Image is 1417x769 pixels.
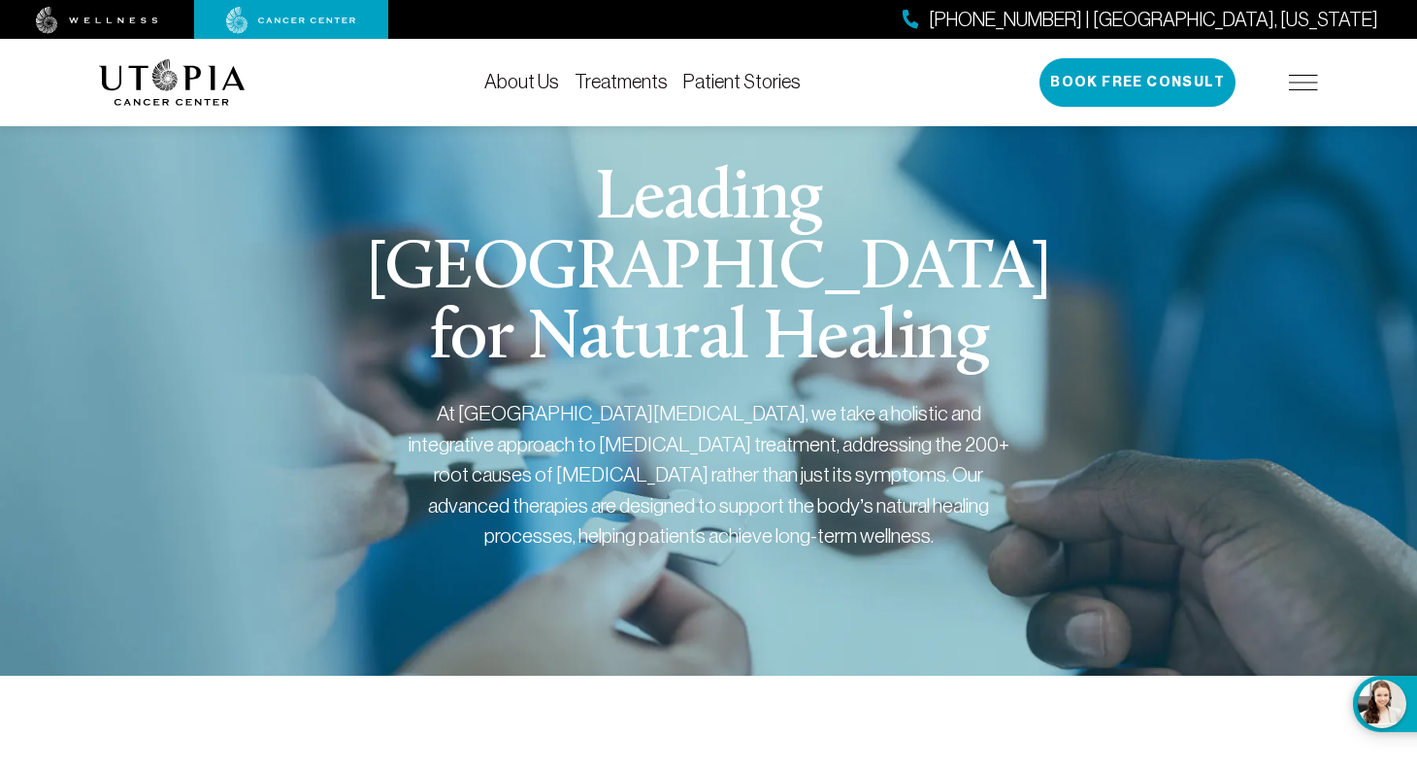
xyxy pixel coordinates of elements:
[408,398,1009,552] div: At [GEOGRAPHIC_DATA][MEDICAL_DATA], we take a holistic and integrative approach to [MEDICAL_DATA]...
[575,71,668,92] a: Treatments
[226,7,356,34] img: cancer center
[683,71,801,92] a: Patient Stories
[903,6,1378,34] a: [PHONE_NUMBER] | [GEOGRAPHIC_DATA], [US_STATE]
[1289,75,1318,90] img: icon-hamburger
[929,6,1378,34] span: [PHONE_NUMBER] | [GEOGRAPHIC_DATA], [US_STATE]
[99,59,246,106] img: logo
[1039,58,1236,107] button: Book Free Consult
[338,165,1080,375] h1: Leading [GEOGRAPHIC_DATA] for Natural Healing
[484,71,559,92] a: About Us
[36,7,158,34] img: wellness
